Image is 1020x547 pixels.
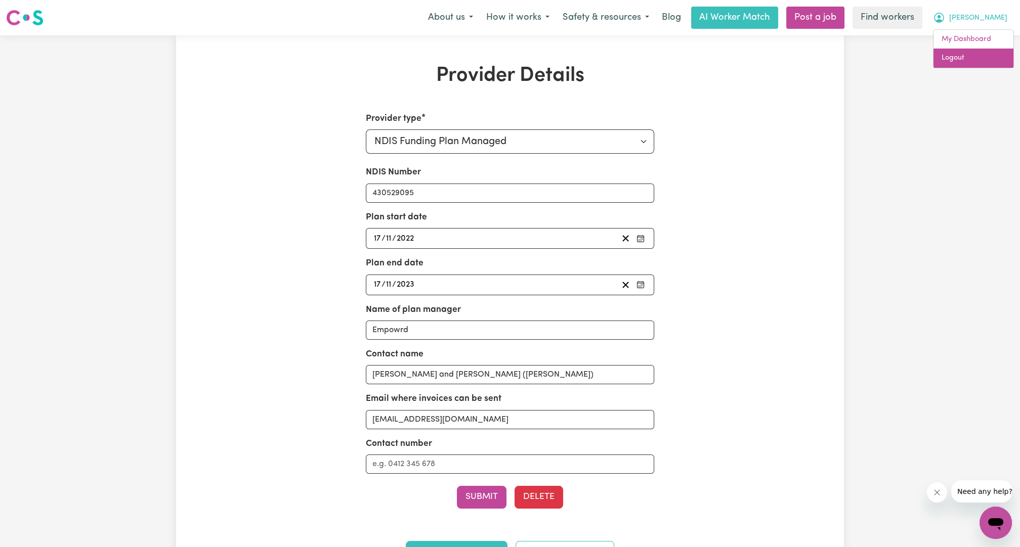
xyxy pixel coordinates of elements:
iframe: Message from company [951,480,1012,503]
a: My Dashboard [933,30,1013,49]
label: Name of plan manager [366,303,461,316]
button: Delete [515,486,563,508]
span: Need any help? [6,7,61,15]
button: My Account [926,7,1014,28]
button: Pick your plan start date [633,232,648,245]
a: Logout [933,49,1013,68]
iframe: Close message [927,482,947,503]
label: Plan end date [366,257,423,270]
input: Enter your NDIS number [366,184,655,203]
span: / [381,280,386,289]
a: Post a job [786,7,844,29]
input: e.g. MyPlanManager Pty. Ltd. [366,321,655,340]
label: NDIS Number [366,166,421,179]
button: How it works [480,7,556,28]
input: -- [386,278,392,292]
label: Plan start date [366,211,427,224]
img: Careseekers logo [6,9,44,27]
button: Clear plan start date [618,232,633,245]
span: [PERSON_NAME] [949,13,1007,24]
input: e.g. 0412 345 678 [366,454,655,474]
input: -- [373,232,381,245]
a: AI Worker Match [691,7,778,29]
a: Blog [656,7,687,29]
input: e.g. Natasha McElhone [366,365,655,384]
a: Careseekers logo [6,6,44,29]
iframe: Button to launch messaging window [980,507,1012,539]
button: About us [421,7,480,28]
input: -- [373,278,381,292]
input: -- [386,232,392,245]
span: / [381,234,386,243]
div: My Account [933,29,1014,68]
a: Find workers [853,7,922,29]
label: Provider type [366,112,421,125]
label: Email where invoices can be sent [366,392,501,405]
label: Contact number [366,437,432,450]
button: Pick your plan end date [633,278,648,292]
input: ---- [396,232,415,245]
button: Submit [457,486,506,508]
input: e.g. nat.mc@myplanmanager.com.au [366,410,655,429]
span: / [392,280,396,289]
h1: Provider Details [293,64,727,88]
span: / [392,234,396,243]
label: Contact name [366,348,423,361]
input: ---- [396,278,415,292]
button: Clear plan end date [618,278,633,292]
button: Safety & resources [556,7,656,28]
